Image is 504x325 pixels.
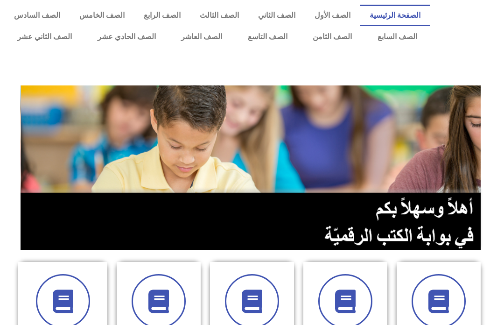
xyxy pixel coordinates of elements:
a: الصف التاسع [235,26,300,48]
a: الصف العاشر [168,26,235,48]
a: الصف السابع [364,26,430,48]
a: الصف الحادي عشر [84,26,168,48]
a: الصف الثاني [248,5,305,26]
a: الصف الثاني عشر [5,26,85,48]
a: الصف السادس [5,5,70,26]
a: الصف الثالث [190,5,249,26]
a: الصفحة الرئيسية [360,5,430,26]
a: الصف الرابع [134,5,190,26]
a: الصف الأول [305,5,360,26]
a: الصف الثامن [300,26,365,48]
a: الصف الخامس [70,5,134,26]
